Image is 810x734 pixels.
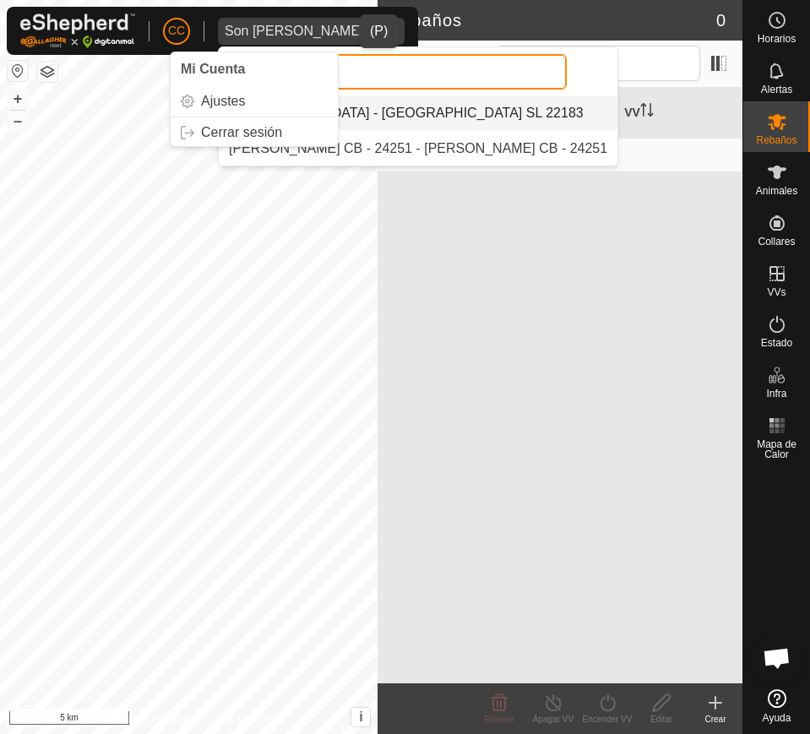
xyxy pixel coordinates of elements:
div: dropdown trigger [371,18,405,45]
h2: Rebaños [388,10,715,30]
div: Chat abierto [752,633,802,683]
div: [PERSON_NAME] CB - 24251 - [PERSON_NAME] CB - 24251 [229,139,607,159]
span: i [359,710,362,724]
span: Estado [761,338,792,348]
li: Campos Lopez CB - 24251 [219,132,617,166]
span: Ajustes [201,95,245,108]
a: Política de Privacidad [101,712,198,727]
span: Animales [756,186,797,196]
li: Campo Torreo SL 22183 [219,96,617,130]
p-sorticon: Activar para ordenar [640,106,654,119]
span: Eliminar [484,715,514,724]
span: VVs [767,287,786,297]
a: Ayuda [743,682,810,730]
span: 0 [716,8,726,33]
div: Encender VV [580,713,634,726]
div: Apagar VV [526,713,580,726]
div: Son [PERSON_NAME] [225,24,364,38]
div: Crear [688,713,742,726]
span: Horarios [758,34,796,44]
span: Ayuda [763,713,791,723]
span: Collares [758,237,795,247]
ul: Option List [219,96,617,166]
a: Contáctenos [220,712,276,727]
div: [GEOGRAPHIC_DATA] - [GEOGRAPHIC_DATA] SL 22183 [229,103,584,123]
button: Capas del Mapa [37,62,57,82]
input: Buscar por región, país, empresa o propiedad [229,54,567,90]
span: Mapa de Calor [747,439,806,459]
span: Mi Cuenta [181,62,245,76]
button: – [8,111,28,131]
span: Cerrar sesión [201,126,282,139]
span: Infra [766,389,786,399]
span: Rebaños [756,135,796,145]
a: Cerrar sesión [171,119,338,146]
button: Restablecer Mapa [8,61,28,81]
a: Ajustes [171,88,338,115]
button: + [8,89,28,109]
span: Son Felip SRM [218,18,371,45]
div: Editar [634,713,688,726]
button: i [351,708,370,726]
span: CC [168,22,185,40]
img: Logo Gallagher [20,14,135,48]
span: Alertas [761,84,792,95]
th: VV [617,88,742,139]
